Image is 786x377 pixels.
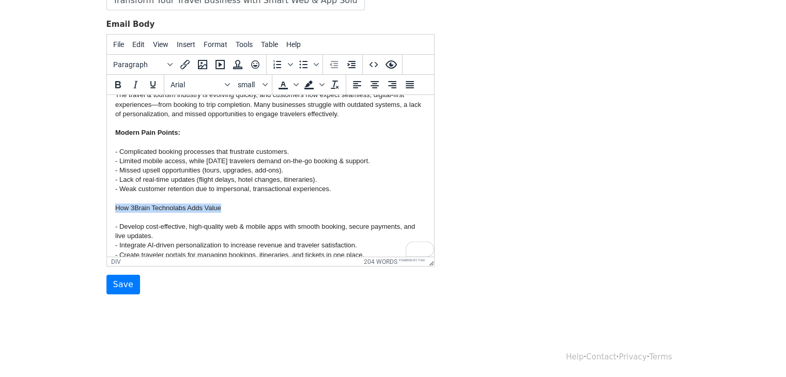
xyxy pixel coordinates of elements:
input: Save [106,275,140,294]
span: Table [261,40,278,49]
div: div [111,258,121,265]
button: Insert/edit link [176,56,194,73]
button: 204 words [364,258,397,265]
b: Modern Pain Points: [8,34,73,41]
div: Background color [300,76,326,93]
button: Decrease indent [325,56,343,73]
a: Contact [586,352,616,362]
a: Powered by Tiny [399,258,425,262]
div: Text color [274,76,300,93]
span: Help [286,40,301,49]
span: File [113,40,124,49]
button: Source code [365,56,382,73]
span: Edit [132,40,145,49]
div: Numbered list [269,56,295,73]
span: Paragraph [113,60,164,69]
button: Blocks [109,56,176,73]
button: Insert/edit media [211,56,229,73]
iframe: Rich Text Area. Press ALT-0 for help. [107,95,434,257]
button: Bold [109,76,127,93]
button: Align center [366,76,383,93]
button: Insert/edit image [194,56,211,73]
button: Clear formatting [326,76,344,93]
div: Resize [425,257,434,266]
label: Email Body [106,19,155,30]
iframe: Chat Widget [734,327,786,377]
a: Help [566,352,583,362]
button: Align right [383,76,401,93]
button: Fonts [166,76,234,93]
div: Bullet list [295,56,320,73]
button: Justify [401,76,419,93]
span: Format [204,40,227,49]
span: small [238,81,260,89]
button: Underline [144,76,162,93]
span: View [153,40,168,49]
span: Arial [171,81,221,89]
span: Tools [236,40,253,49]
button: Italic [127,76,144,93]
span: Insert [177,40,195,49]
button: Increase indent [343,56,360,73]
button: Preview [382,56,400,73]
button: Font sizes [234,76,270,93]
button: Align left [348,76,366,93]
a: Terms [649,352,672,362]
button: Insert template [229,56,246,73]
button: Emoticons [246,56,264,73]
a: Privacy [619,352,646,362]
